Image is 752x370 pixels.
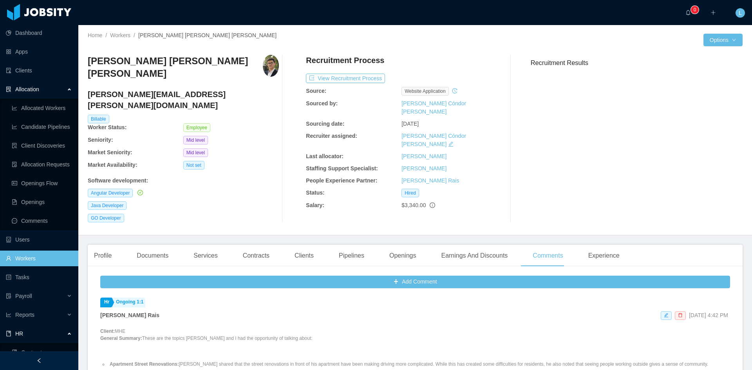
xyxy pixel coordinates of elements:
span: Mid level [183,148,208,157]
a: icon: line-chartCandidate Pipelines [12,119,72,135]
a: icon: bookContracts [12,345,72,360]
a: [PERSON_NAME] Cóndor [PERSON_NAME] [401,133,466,147]
div: Services [187,245,224,267]
i: icon: delete [678,313,683,318]
span: Not set [183,161,204,170]
strong: [PERSON_NAME] Rais [100,312,159,318]
div: Experience [582,245,626,267]
button: icon: exportView Recruitment Process [306,74,385,83]
span: $3,340.00 [401,202,426,208]
span: Billable [88,115,109,123]
strong: General Summary: [100,336,142,341]
div: Contracts [237,245,276,267]
div: Comments [526,245,569,267]
i: icon: edit [664,313,669,318]
i: icon: history [452,88,457,94]
a: icon: check-circle [136,190,143,196]
b: Market Seniority: [88,149,132,155]
a: icon: userWorkers [6,251,72,266]
a: Workers [110,32,130,38]
span: Reports [15,312,34,318]
b: Staffing Support Specialist: [306,165,378,171]
div: Pipelines [333,245,371,267]
strong: Apartment Street Renovations: [110,361,179,367]
span: [PERSON_NAME] [PERSON_NAME] [PERSON_NAME] [138,32,277,38]
sup: 0 [691,6,699,14]
a: icon: exportView Recruitment Process [306,75,385,81]
b: Recruiter assigned: [306,133,357,139]
i: icon: file-protect [6,293,11,299]
span: / [134,32,135,38]
h4: [PERSON_NAME][EMAIL_ADDRESS][PERSON_NAME][DOMAIN_NAME] [88,89,279,111]
span: Employee [183,123,210,132]
span: info-circle [430,202,435,208]
a: [PERSON_NAME] Rais [401,177,459,184]
a: icon: profileTasks [6,269,72,285]
span: [DATE] [401,121,419,127]
span: [DATE] 4:42 PM [689,312,728,318]
a: icon: idcardOpenings Flow [12,175,72,191]
b: People Experience Partner: [306,177,377,184]
button: Optionsicon: down [703,34,743,46]
li: [PERSON_NAME] shared that the street renovations in front of his apartment have been making drivi... [108,361,730,368]
span: Allocation [15,86,39,92]
div: Earnings And Discounts [435,245,514,267]
a: [PERSON_NAME] Cóndor [PERSON_NAME] [401,100,466,115]
h3: Recruitment Results [531,58,743,68]
i: icon: solution [6,87,11,92]
span: website application [401,87,449,96]
b: Software development : [88,177,148,184]
b: Salary: [306,202,324,208]
h4: Recruitment Process [306,55,384,66]
img: 95abdf5b-7ff9-4cb4-a0ad-8549e2c4b892_6806e35629523-400w.png [263,55,279,77]
a: icon: file-textOpenings [12,194,72,210]
b: Source: [306,88,326,94]
i: icon: edit [448,141,454,147]
i: icon: line-chart [6,312,11,318]
i: icon: plus [710,10,716,15]
b: Market Availability: [88,162,137,168]
span: Java Developer [88,201,127,210]
strong: Client: [100,328,115,334]
a: Hr [100,298,111,307]
a: [PERSON_NAME] [401,153,446,159]
span: HR [15,330,23,337]
h3: [PERSON_NAME] [PERSON_NAME] [PERSON_NAME] [88,55,263,80]
a: icon: line-chartAllocated Workers [12,100,72,116]
a: [PERSON_NAME] [401,165,446,171]
a: icon: file-doneAllocation Requests [12,157,72,172]
b: Sourcing date: [306,121,344,127]
a: icon: auditClients [6,63,72,78]
a: icon: robotUsers [6,232,72,247]
span: Angular Developer [88,189,133,197]
span: Payroll [15,293,32,299]
div: Openings [383,245,423,267]
span: / [105,32,107,38]
a: Ongoing 1:1 [112,298,145,307]
i: icon: check-circle [137,190,143,195]
span: Hired [401,189,419,197]
div: Profile [88,245,118,267]
a: icon: pie-chartDashboard [6,25,72,41]
div: Documents [130,245,175,267]
span: GO Developer [88,214,124,222]
a: icon: file-searchClient Discoveries [12,138,72,153]
b: Last allocator: [306,153,343,159]
span: L [739,8,742,18]
i: icon: book [6,331,11,336]
b: Worker Status: [88,124,127,130]
i: icon: bell [685,10,691,15]
a: Home [88,32,102,38]
b: Sourced by: [306,100,338,106]
b: Status: [306,190,324,196]
a: icon: appstoreApps [6,44,72,60]
p: MHE These are the topics [PERSON_NAME] and I had the opportunity of talking about: [100,328,730,342]
span: Mid level [183,136,208,144]
b: Seniority: [88,137,113,143]
a: icon: messageComments [12,213,72,229]
button: icon: plusAdd Comment [100,276,730,288]
div: Clients [288,245,320,267]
